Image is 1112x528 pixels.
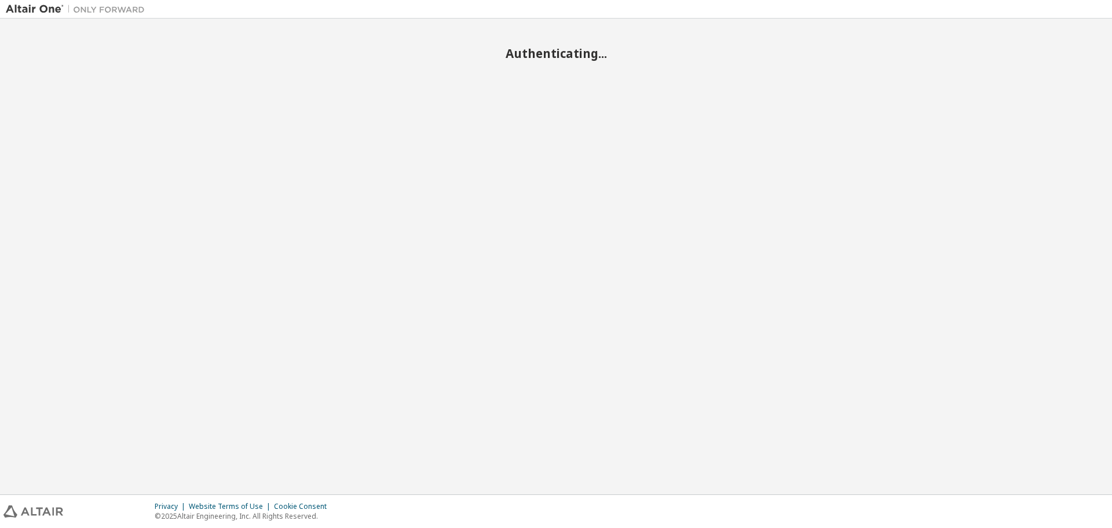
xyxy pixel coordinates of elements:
div: Cookie Consent [274,502,334,511]
p: © 2025 Altair Engineering, Inc. All Rights Reserved. [155,511,334,521]
img: altair_logo.svg [3,505,63,518]
h2: Authenticating... [6,46,1106,61]
div: Privacy [155,502,189,511]
img: Altair One [6,3,151,15]
div: Website Terms of Use [189,502,274,511]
